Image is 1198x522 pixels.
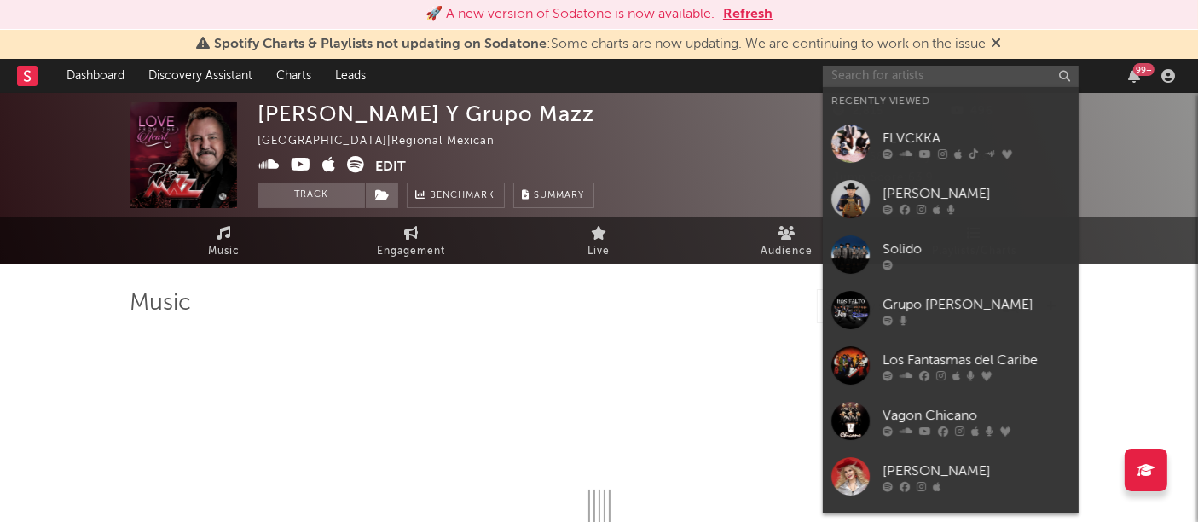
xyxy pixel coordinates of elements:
[823,338,1079,393] a: Los Fantasmas del Caribe
[823,449,1079,504] a: [PERSON_NAME]
[883,240,1070,260] div: Solido
[323,59,378,93] a: Leads
[883,461,1070,482] div: [PERSON_NAME]
[761,241,813,262] span: Audience
[130,217,318,264] a: Music
[215,38,547,51] span: Spotify Charts & Playlists not updating on Sodatone
[992,38,1002,51] span: Dismiss
[823,282,1079,338] a: Grupo [PERSON_NAME]
[823,66,1079,87] input: Search for artists
[425,4,715,25] div: 🚀 A new version of Sodatone is now available.
[407,183,505,208] a: Benchmark
[318,217,506,264] a: Engagement
[215,38,987,51] span: : Some charts are now updating. We are continuing to work on the issue
[831,91,1070,112] div: Recently Viewed
[588,241,611,262] span: Live
[883,184,1070,205] div: [PERSON_NAME]
[258,183,365,208] button: Track
[258,101,595,126] div: [PERSON_NAME] Y Grupo Mazz
[506,217,693,264] a: Live
[883,351,1070,371] div: Los Fantasmas del Caribe
[136,59,264,93] a: Discovery Assistant
[431,186,495,206] span: Benchmark
[513,183,594,208] button: Summary
[823,393,1079,449] a: Vagon Chicano
[376,156,407,177] button: Edit
[823,227,1079,282] a: Solido
[693,217,881,264] a: Audience
[818,300,998,314] input: Search by song name or URL
[264,59,323,93] a: Charts
[1133,63,1155,76] div: 99 +
[378,241,446,262] span: Engagement
[1128,69,1140,83] button: 99+
[723,4,773,25] button: Refresh
[883,295,1070,316] div: Grupo [PERSON_NAME]
[55,59,136,93] a: Dashboard
[258,131,515,152] div: [GEOGRAPHIC_DATA] | Regional Mexican
[208,241,240,262] span: Music
[883,406,1070,426] div: Vagon Chicano
[883,129,1070,149] div: FLVCKKA
[535,191,585,200] span: Summary
[823,116,1079,171] a: FLVCKKA
[823,171,1079,227] a: [PERSON_NAME]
